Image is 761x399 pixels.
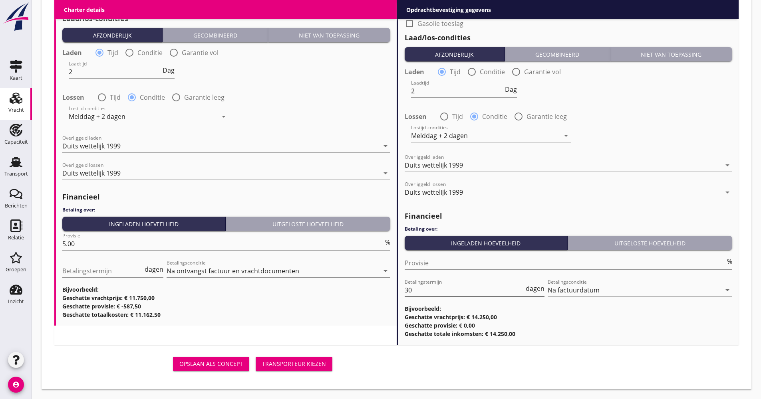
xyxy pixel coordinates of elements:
div: Opslaan als concept [179,359,243,368]
div: Transport [4,171,28,176]
div: Capaciteit [4,139,28,144]
div: % [725,258,732,265]
div: dagen [524,285,544,292]
button: Niet van toepassing [610,47,732,61]
label: Tijd [110,93,121,101]
i: arrow_drop_down [381,266,390,276]
div: Ingeladen hoeveelheid [66,220,222,228]
button: Uitgeloste hoeveelheid [568,236,732,250]
div: Relatie [8,235,24,240]
label: Garantie vol [524,68,561,76]
div: Afzonderlijk [408,50,501,59]
button: Uitgeloste hoeveelheid [226,217,390,231]
i: arrow_drop_down [219,112,228,121]
i: arrow_drop_down [723,188,732,197]
span: Dag [505,86,517,93]
input: Provisie [62,237,383,250]
button: Ingeladen hoeveelheid [405,236,568,250]
label: Garantie leeg [527,113,567,120]
div: Na ontvangst factuur en vrachtdocumenten [167,267,299,275]
label: Conditie [137,49,163,57]
label: Gasolie toeslag [417,20,463,28]
img: logo-small.a267ee39.svg [2,2,30,32]
div: Inzicht [8,299,24,304]
div: Vracht [8,107,24,113]
h4: Betaling over: [62,206,390,213]
div: Melddag + 2 dagen [69,113,125,120]
h3: Geschatte provisie: € 0,00 [405,321,733,330]
button: Afzonderlijk [405,47,505,61]
div: Afzonderlijk [66,31,159,40]
div: Uitgeloste hoeveelheid [229,220,387,228]
strong: Lossen [405,113,427,120]
h4: Betaling over: [405,225,733,233]
button: Transporteur kiezen [256,357,332,371]
button: Afzonderlijk [62,28,163,42]
div: Transporteur kiezen [262,359,326,368]
i: arrow_drop_down [561,131,571,140]
label: Garantie leeg [184,93,225,101]
h3: Geschatte totale inkomsten: € 14.250,00 [405,330,733,338]
label: Garantie vol [182,49,219,57]
div: Gecombineerd [166,31,264,40]
label: Tijd [450,68,461,76]
div: Kaart [10,75,22,81]
label: Conditie [482,113,507,120]
h2: Laad/los-condities [405,32,733,43]
h2: Laad/los-condities [62,13,390,24]
label: Onder voorbehoud van voorgaande reis [417,8,539,16]
strong: Laden [405,68,424,76]
input: Betalingstermijn [62,265,143,277]
label: Tijd [452,113,463,120]
div: Ingeladen hoeveelheid [408,239,564,247]
div: Duits wettelijk 1999 [62,170,121,177]
i: arrow_drop_down [723,160,732,170]
button: Niet van toepassing [268,28,390,42]
button: Gecombineerd [163,28,268,42]
button: Gecombineerd [505,47,610,61]
div: Melddag + 2 dagen [411,132,468,139]
i: arrow_drop_down [381,141,390,151]
div: Duits wettelijk 1999 [62,142,121,150]
div: Na factuurdatum [548,286,600,294]
div: Uitgeloste hoeveelheid [571,239,729,247]
span: Dag [163,67,175,73]
strong: Lossen [62,93,84,101]
h2: Financieel [405,211,733,221]
h3: Geschatte provisie: € -587,50 [62,302,390,310]
i: account_circle [8,377,24,393]
h3: Geschatte vrachtprijs: € 14.250,00 [405,313,733,321]
div: Duits wettelijk 1999 [405,189,463,196]
h3: Bijvoorbeeld: [62,285,390,294]
div: Berichten [5,203,28,208]
button: Ingeladen hoeveelheid [62,217,226,231]
div: Gecombineerd [508,50,607,59]
i: arrow_drop_down [381,168,390,178]
label: Gasolie toeslag [75,0,121,8]
div: dagen [143,266,163,273]
button: Opslaan als concept [173,357,249,371]
label: Conditie [140,93,165,101]
div: Duits wettelijk 1999 [405,162,463,169]
input: Laadtijd [411,85,503,97]
h3: Bijvoorbeeld: [405,304,733,313]
i: arrow_drop_down [723,285,732,295]
div: Niet van toepassing [271,31,387,40]
h3: Geschatte vrachtprijs: € 11.750,00 [62,294,390,302]
label: Conditie [480,68,505,76]
h2: Financieel [62,192,390,202]
h3: Geschatte totaalkosten: € 11.162,50 [62,310,390,319]
label: Tijd [107,49,118,57]
strong: Laden [62,49,82,57]
div: % [383,239,390,245]
div: Groepen [6,267,26,272]
input: Laadtijd [69,65,161,78]
input: Betalingstermijn [405,284,525,296]
input: Provisie [405,257,726,269]
div: Niet van toepassing [614,50,729,59]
